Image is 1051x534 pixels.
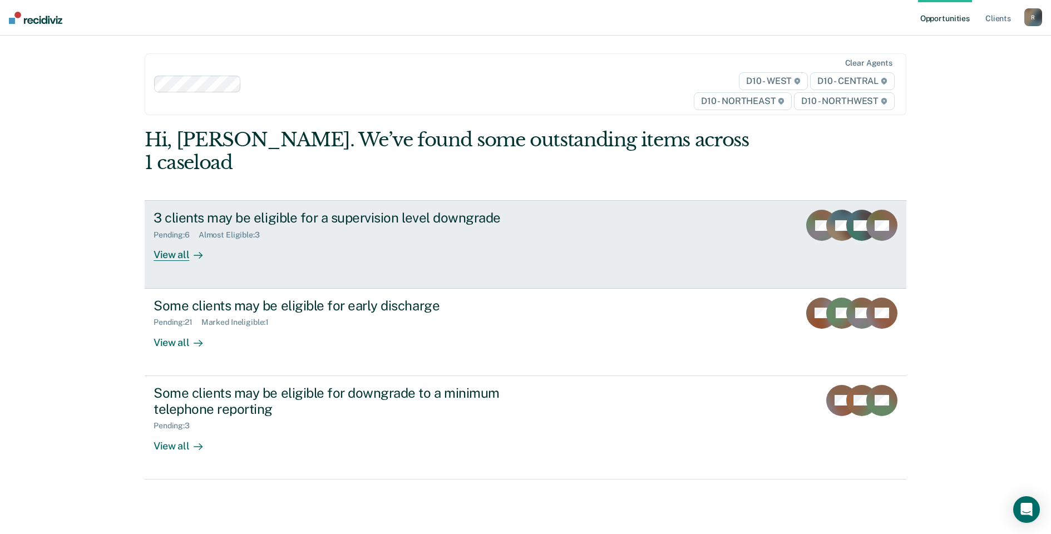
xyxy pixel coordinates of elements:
span: D10 - WEST [739,72,808,90]
div: Pending : 6 [154,230,199,240]
div: Pending : 21 [154,318,201,327]
span: D10 - NORTHWEST [794,92,894,110]
div: View all [154,431,216,452]
div: Open Intercom Messenger [1013,496,1040,523]
a: Some clients may be eligible for downgrade to a minimum telephone reportingPending:3View all [145,376,906,479]
a: Some clients may be eligible for early dischargePending:21Marked Ineligible:1View all [145,289,906,376]
span: D10 - CENTRAL [810,72,895,90]
a: 3 clients may be eligible for a supervision level downgradePending:6Almost Eligible:3View all [145,200,906,288]
div: Marked Ineligible : 1 [201,318,278,327]
div: 3 clients may be eligible for a supervision level downgrade [154,210,544,226]
div: Clear agents [845,58,892,68]
div: Some clients may be eligible for downgrade to a minimum telephone reporting [154,385,544,417]
div: Almost Eligible : 3 [199,230,269,240]
img: Recidiviz [9,12,62,24]
div: View all [154,327,216,349]
div: Hi, [PERSON_NAME]. We’ve found some outstanding items across 1 caseload [145,128,754,174]
div: Some clients may be eligible for early discharge [154,298,544,314]
span: D10 - NORTHEAST [694,92,792,110]
div: Pending : 3 [154,421,199,431]
div: View all [154,240,216,261]
button: R [1024,8,1042,26]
